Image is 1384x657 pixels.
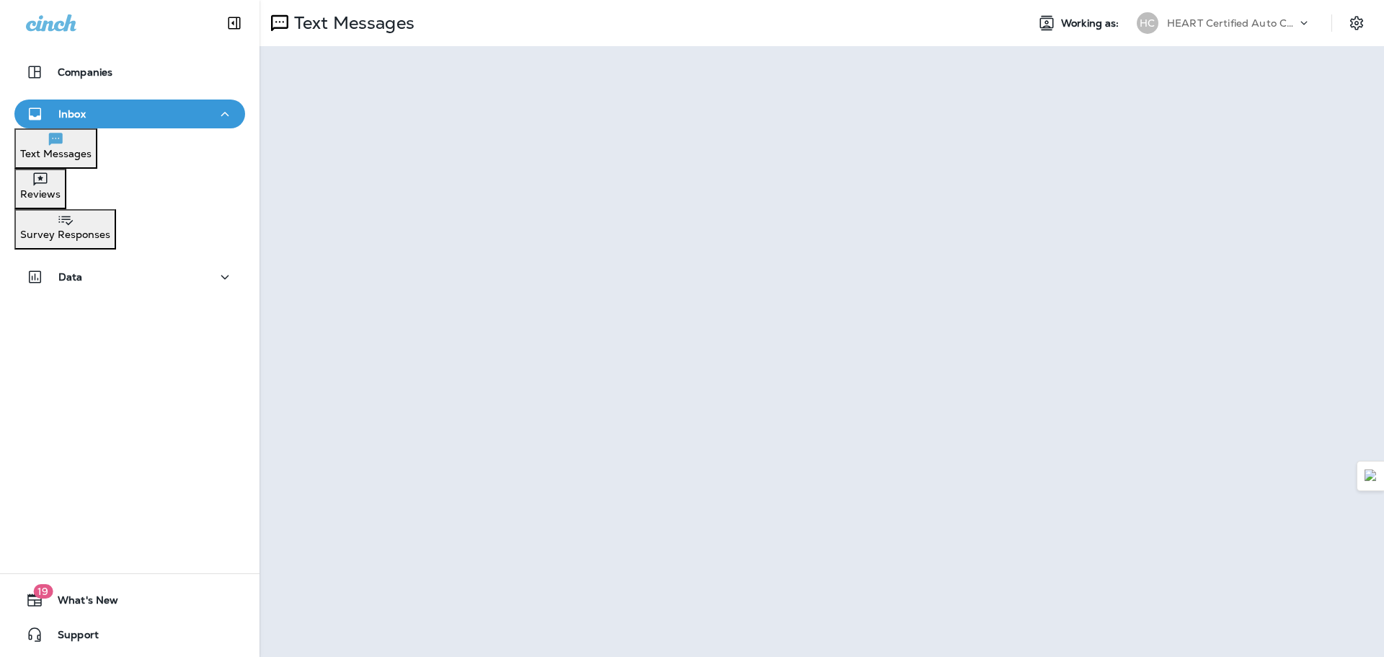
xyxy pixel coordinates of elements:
button: Companies [14,58,245,87]
p: Text Messages [20,148,92,159]
button: Inbox [14,100,245,128]
span: 19 [33,584,53,599]
p: HEART Certified Auto Care [1167,17,1297,29]
button: Text Messages [14,128,97,169]
span: What's New [43,594,118,612]
p: Reviews [20,188,61,200]
button: Settings [1344,10,1370,36]
button: Support [14,620,245,649]
button: Survey Responses [14,209,116,250]
img: Detect Auto [1365,469,1378,482]
p: Data [58,271,83,283]
p: Survey Responses [20,229,110,240]
button: Collapse Sidebar [214,9,254,38]
button: Reviews [14,169,66,209]
button: 19What's New [14,586,245,614]
span: Support [43,629,99,646]
div: HC [1137,12,1158,34]
p: Companies [58,66,112,78]
p: Inbox [58,108,86,120]
p: Text Messages [288,12,414,34]
button: Data [14,263,245,291]
span: Working as: [1061,17,1122,30]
